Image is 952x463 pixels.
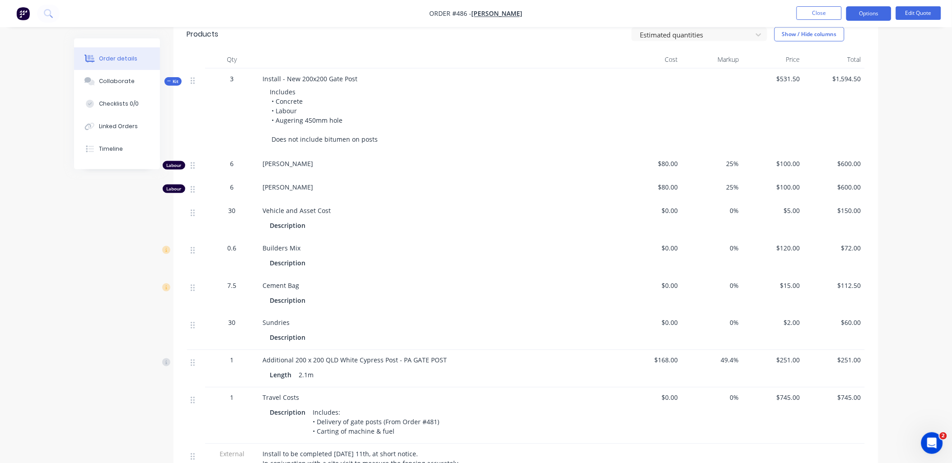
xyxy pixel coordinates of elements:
[921,432,943,454] iframe: Intercom live chat
[230,182,234,192] span: 6
[270,88,378,144] span: Includes • Concrete • Labour • Augering 450mm hole Does not include bitumen on posts
[270,294,310,307] div: Description
[270,406,310,419] div: Description
[743,51,804,69] div: Price
[74,93,160,115] button: Checklists 0/0
[263,206,331,215] span: Vehicle and Asset Cost
[746,393,800,403] span: $745.00
[228,243,237,253] span: 0.6
[270,256,310,269] div: Description
[682,51,743,69] div: Markup
[263,159,314,168] span: [PERSON_NAME]
[270,219,310,232] div: Description
[205,51,259,69] div: Qty
[263,183,314,191] span: [PERSON_NAME]
[746,318,800,328] span: $2.00
[230,159,234,168] span: 6
[430,9,472,18] span: Order #486 -
[685,356,739,365] span: 49.4%
[807,356,861,365] span: $251.00
[685,159,739,168] span: 25%
[624,182,678,192] span: $80.00
[807,74,861,83] span: $1,594.50
[746,356,800,365] span: $251.00
[229,206,236,215] span: 30
[807,318,861,328] span: $60.00
[270,331,310,344] div: Description
[209,449,256,459] span: External
[807,281,861,290] span: $112.50
[164,77,182,86] button: Kit
[685,393,739,403] span: 0%
[228,281,237,290] span: 7.5
[624,159,678,168] span: $80.00
[624,393,678,403] span: $0.00
[807,159,861,168] span: $600.00
[167,78,179,85] span: Kit
[263,244,301,252] span: Builders Mix
[685,243,739,253] span: 0%
[807,393,861,403] span: $745.00
[807,182,861,192] span: $600.00
[624,243,678,253] span: $0.00
[896,6,941,20] button: Edit Quote
[797,6,842,20] button: Close
[685,206,739,215] span: 0%
[187,29,219,40] div: Products
[621,51,682,69] div: Cost
[746,281,800,290] span: $15.00
[74,138,160,160] button: Timeline
[263,394,300,402] span: Travel Costs
[804,51,865,69] div: Total
[746,74,800,83] span: $531.50
[746,182,800,192] span: $100.00
[846,6,891,21] button: Options
[746,206,800,215] span: $5.00
[99,77,135,85] div: Collaborate
[263,319,290,327] span: Sundries
[746,243,800,253] span: $120.00
[685,182,739,192] span: 25%
[16,7,30,20] img: Factory
[685,281,739,290] span: 0%
[774,27,844,42] button: Show / Hide columns
[685,318,739,328] span: 0%
[163,161,185,170] div: Labour
[263,356,447,365] span: Additional 200 x 200 QLD White Cypress Post - PA GATE POST
[229,318,236,328] span: 30
[99,55,137,63] div: Order details
[230,393,234,403] span: 1
[624,206,678,215] span: $0.00
[74,70,160,93] button: Collaborate
[746,159,800,168] span: $100.00
[310,406,443,438] div: Includes: • Delivery of gate posts (From Order #481) • Carting of machine & fuel
[230,74,234,83] span: 3
[263,74,358,83] span: Install - New 200x200 Gate Post
[99,122,138,130] div: Linked Orders
[230,356,234,365] span: 1
[263,281,300,290] span: Cement Bag
[940,432,947,440] span: 2
[472,9,523,18] a: [PERSON_NAME]
[99,145,123,153] div: Timeline
[74,47,160,70] button: Order details
[624,281,678,290] span: $0.00
[807,206,861,215] span: $150.00
[99,100,139,108] div: Checklists 0/0
[624,356,678,365] span: $168.00
[270,369,295,382] div: Length
[163,185,185,193] div: Labour
[807,243,861,253] span: $72.00
[624,318,678,328] span: $0.00
[295,369,318,382] div: 2.1m
[74,115,160,138] button: Linked Orders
